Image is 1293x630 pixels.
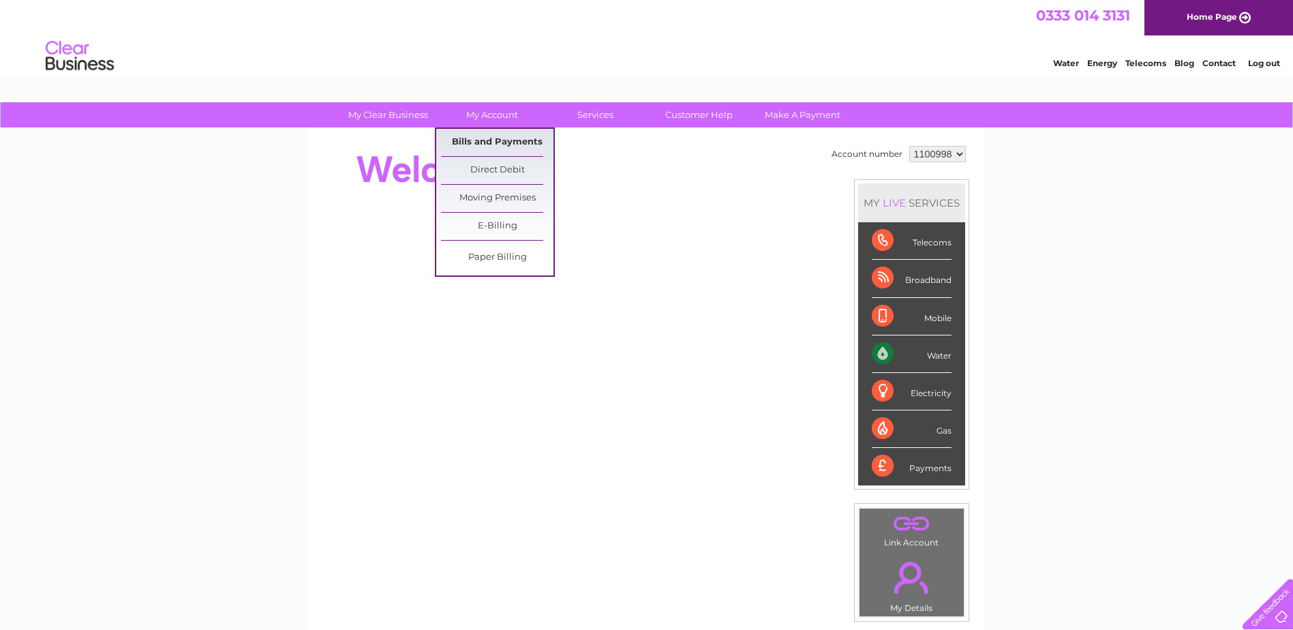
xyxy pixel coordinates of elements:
[441,157,553,184] a: Direct Debit
[325,7,969,66] div: Clear Business is a trading name of Verastar Limited (registered in [GEOGRAPHIC_DATA] No. 3667643...
[436,102,548,127] a: My Account
[746,102,859,127] a: Make A Payment
[1174,58,1194,68] a: Blog
[45,35,115,77] img: logo.png
[1125,58,1166,68] a: Telecoms
[872,373,952,410] div: Electricity
[332,102,444,127] a: My Clear Business
[872,448,952,485] div: Payments
[643,102,755,127] a: Customer Help
[872,222,952,260] div: Telecoms
[441,213,553,240] a: E-Billing
[1202,58,1236,68] a: Contact
[859,550,964,617] td: My Details
[863,554,960,601] a: .
[872,260,952,297] div: Broadband
[872,410,952,448] div: Gas
[441,185,553,212] a: Moving Premises
[1036,7,1130,24] a: 0333 014 3131
[863,512,960,536] a: .
[858,183,965,222] div: MY SERVICES
[828,142,906,166] td: Account number
[1053,58,1079,68] a: Water
[539,102,652,127] a: Services
[1087,58,1117,68] a: Energy
[1248,58,1280,68] a: Log out
[880,196,909,209] div: LIVE
[441,129,553,156] a: Bills and Payments
[872,298,952,335] div: Mobile
[441,244,553,271] a: Paper Billing
[872,335,952,373] div: Water
[859,508,964,551] td: Link Account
